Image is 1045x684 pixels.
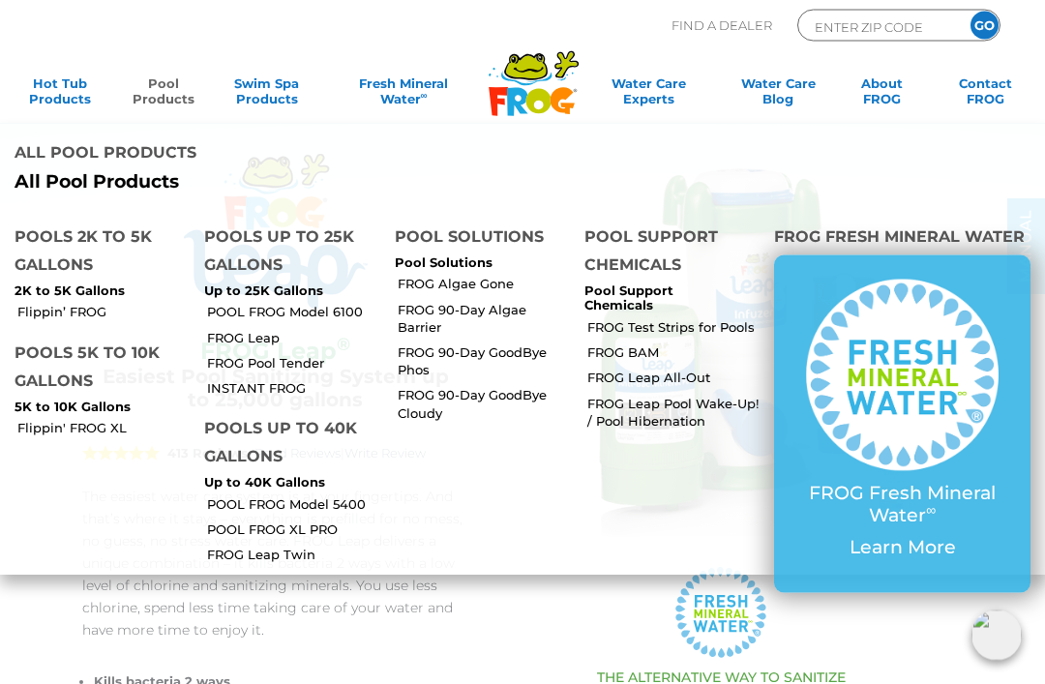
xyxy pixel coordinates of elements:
[587,369,760,386] a: FROG Leap All-Out
[587,395,760,430] a: FROG Leap Pool Wake-Up! / Pool Hibernation
[15,400,175,415] p: 5K to 10K Gallons
[587,318,760,336] a: FROG Test Strips for Pools
[421,90,428,101] sup: ∞
[15,283,175,299] p: 2K to 5K Gallons
[842,75,922,114] a: AboutFROG
[584,283,745,313] p: Pool Support Chemicals
[207,520,379,538] a: POOL FROG XL PRO
[582,75,715,114] a: Water CareExperts
[15,138,508,171] h4: All Pool Products
[17,419,190,436] a: Flippin' FROG XL
[207,495,379,513] a: POOL FROG Model 5400
[926,501,936,519] sup: ∞
[19,75,100,114] a: Hot TubProducts
[204,414,365,475] h4: Pools up to 40K Gallons
[398,301,570,336] a: FROG 90-Day Algae Barrier
[395,223,555,255] h4: Pool Solutions
[738,75,819,114] a: Water CareBlog
[395,254,493,270] a: Pool Solutions
[813,15,943,38] input: Zip Code Form
[226,75,307,114] a: Swim SpaProducts
[123,75,203,114] a: PoolProducts
[971,610,1022,661] img: openIcon
[207,329,379,346] a: FROG Leap
[970,12,999,40] input: GO
[587,343,760,361] a: FROG BAM
[398,275,570,292] a: FROG Algae Gone
[672,10,772,42] p: Find A Dealer
[204,283,365,299] p: Up to 25K Gallons
[17,303,190,320] a: Flippin’ FROG
[207,354,379,372] a: FROG Pool Tender
[15,223,175,283] h4: Pools 2K to 5K Gallons
[806,537,999,559] p: Learn More
[207,546,379,563] a: FROG Leap Twin
[15,171,508,193] a: All Pool Products
[806,280,999,569] a: FROG Fresh Mineral Water∞ Learn More
[774,223,1030,255] h4: FROG Fresh Mineral Water
[207,379,379,397] a: INSTANT FROG
[330,75,477,114] a: Fresh MineralWater∞
[207,303,379,320] a: POOL FROG Model 6100
[806,483,999,527] p: FROG Fresh Mineral Water
[204,475,365,491] p: Up to 40K Gallons
[15,339,175,400] h4: Pools 5K to 10K Gallons
[584,223,745,283] h4: Pool Support Chemicals
[398,343,570,378] a: FROG 90-Day GoodBye Phos
[945,75,1026,114] a: ContactFROG
[204,223,365,283] h4: Pools up to 25K Gallons
[398,386,570,421] a: FROG 90-Day GoodBye Cloudy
